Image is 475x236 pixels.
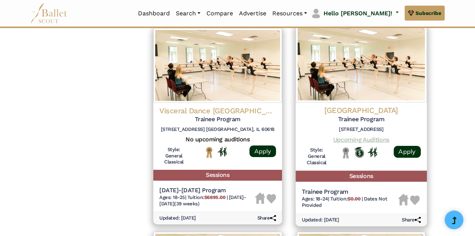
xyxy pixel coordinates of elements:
[301,147,331,166] h6: Style: General Classical
[257,215,276,221] h6: Share
[135,6,173,21] a: Dashboard
[410,195,420,205] img: Heart
[204,194,225,200] b: $6895.00
[159,126,276,133] h6: [STREET_ADDRESS] [GEOGRAPHIC_DATA], IL 60618
[255,193,265,204] img: Housing Unavailable
[301,217,339,223] h6: Updated: [DATE]
[341,147,351,159] img: Local
[347,196,360,202] b: $0.00
[159,187,255,194] h5: [DATE]-[DATE] Program
[249,145,276,157] a: Apply
[153,170,282,181] h5: Sessions
[330,196,362,202] span: Tuition:
[159,136,276,144] h5: No upcoming auditions
[159,194,246,206] span: [DATE]-[DATE] (39 weeks)
[159,194,185,200] span: Ages: 18-25
[301,196,328,202] span: Ages: 18-24
[159,147,189,166] h6: Style: General Classical
[295,171,426,182] h5: Sessions
[267,194,276,203] img: Heart
[398,194,409,206] img: Housing Unavailable
[311,8,321,19] img: profile picture
[405,6,445,21] a: Subscribe
[408,9,414,17] img: gem.svg
[402,217,421,223] h6: Share
[159,215,196,221] h6: Updated: [DATE]
[416,9,441,17] span: Subscribe
[301,116,420,123] h5: Trainee Program
[301,126,420,133] h6: [STREET_ADDRESS]
[173,6,203,21] a: Search
[393,146,420,158] a: Apply
[153,28,282,103] img: Logo
[159,106,276,116] h4: Visceral Dance [GEOGRAPHIC_DATA]
[354,147,364,158] img: Offers Scholarship
[269,6,310,21] a: Resources
[295,26,426,102] img: Logo
[159,116,276,123] h5: Trainee Program
[324,9,392,18] p: Hello [PERSON_NAME]!
[301,188,398,196] h5: Trainee Program
[310,7,399,19] a: profile picture Hello [PERSON_NAME]!
[203,6,236,21] a: Compare
[368,147,377,157] img: In Person
[301,105,420,116] h4: [GEOGRAPHIC_DATA]
[236,6,269,21] a: Advertise
[159,194,255,207] h6: | |
[301,196,387,208] span: Dates Not Provided
[333,136,389,143] a: Upcoming Auditions
[301,196,398,209] h6: | |
[205,147,214,158] img: National
[218,147,227,156] img: In Person
[187,194,227,200] span: Tuition:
